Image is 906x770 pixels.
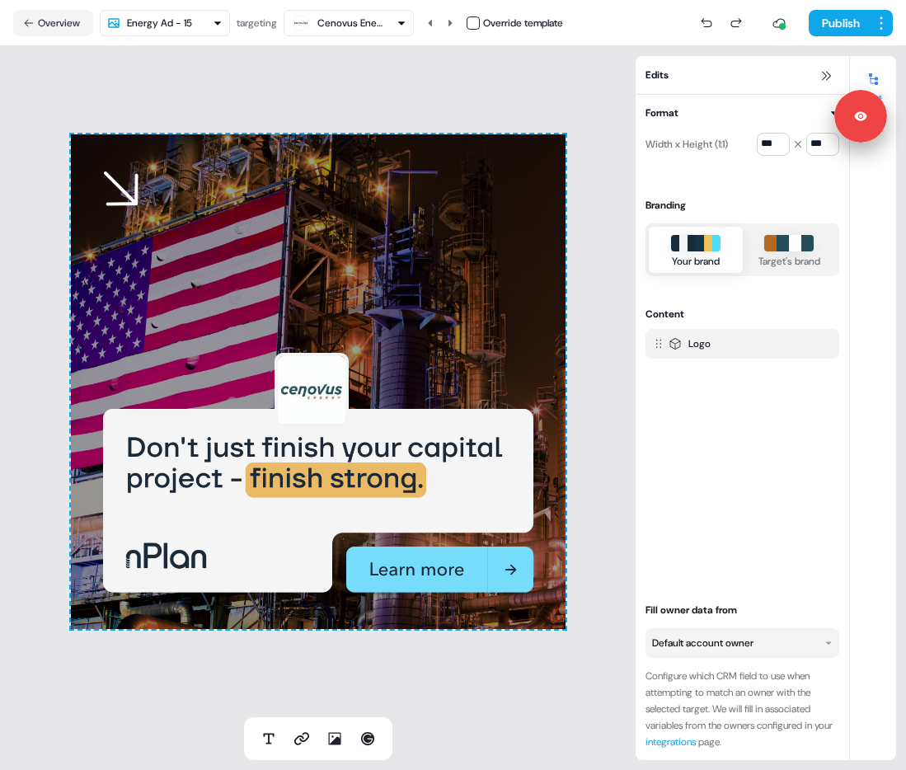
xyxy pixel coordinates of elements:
div: Width x Height (1:1) [645,131,728,157]
div: Override template [483,15,563,31]
div: Logo [688,336,711,352]
div: Your brand [672,253,720,270]
div: Content [645,306,684,322]
div: Fill owner data from [645,602,839,618]
button: Your brand [649,227,743,273]
a: integrations [645,735,696,749]
button: Publish [809,10,870,36]
div: Cenovus Energy [317,15,383,31]
button: Format [645,105,839,121]
button: Overview [13,10,93,36]
div: Target's brand [758,253,820,270]
div: targeting [237,15,277,31]
div: Default account owner [652,635,753,651]
button: Cenovus Energy [284,10,414,36]
button: Default account owner [645,628,839,658]
div: Energy Ad - 15 [127,15,192,31]
button: Target's brand [743,227,837,273]
span: Edits [645,67,669,83]
div: Branding [645,197,839,214]
div: Configure which CRM field to use when attempting to match an owner with the selected target. We w... [645,668,839,750]
button: Edits [850,66,896,102]
div: Format [645,105,678,121]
